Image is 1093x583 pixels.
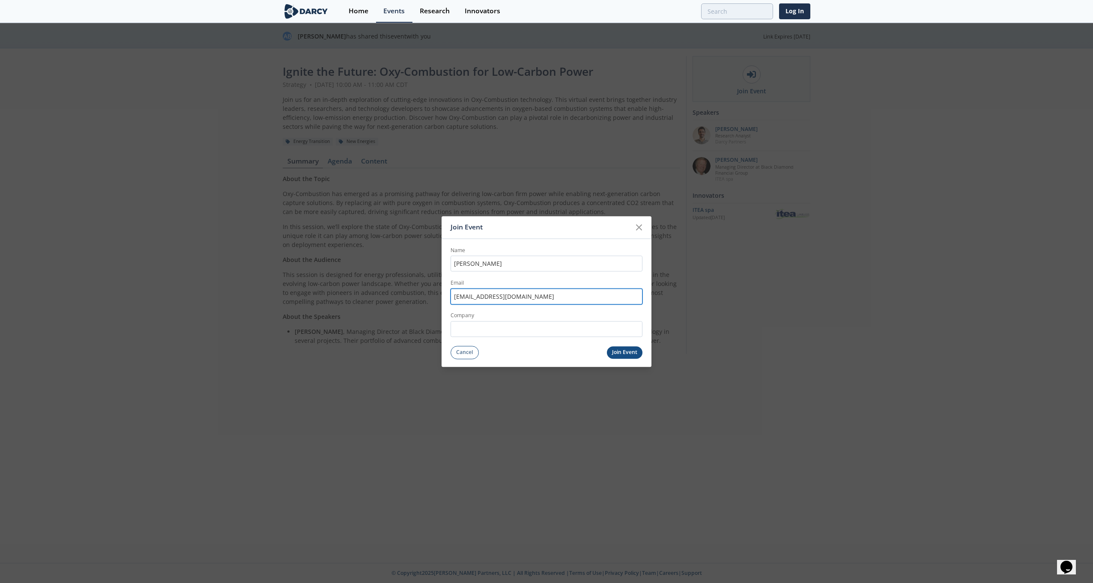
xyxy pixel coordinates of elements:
div: Innovators [465,8,500,15]
div: Research [420,8,450,15]
div: Events [383,8,405,15]
input: Advanced Search [701,3,773,19]
iframe: chat widget [1057,549,1084,574]
label: Email [451,279,642,287]
div: Join Event [451,219,631,235]
button: Join Event [607,346,643,359]
label: Company [451,312,642,320]
label: Name [451,247,642,254]
div: Home [349,8,368,15]
img: logo-wide.svg [283,4,329,19]
button: Cancel [451,346,479,359]
a: Log In [779,3,810,19]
